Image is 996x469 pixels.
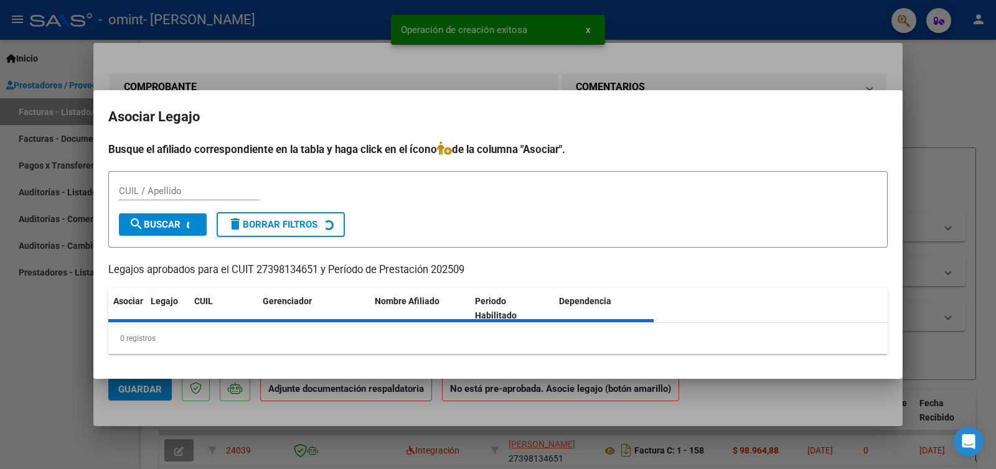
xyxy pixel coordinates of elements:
[194,296,213,306] span: CUIL
[146,288,189,329] datatable-header-cell: Legajo
[113,296,143,306] span: Asociar
[108,288,146,329] datatable-header-cell: Asociar
[263,296,312,306] span: Gerenciador
[228,219,317,230] span: Borrar Filtros
[129,219,181,230] span: Buscar
[470,288,554,329] datatable-header-cell: Periodo Habilitado
[258,288,370,329] datatable-header-cell: Gerenciador
[475,296,517,320] span: Periodo Habilitado
[151,296,178,306] span: Legajo
[370,288,470,329] datatable-header-cell: Nombre Afiliado
[129,216,144,231] mat-icon: search
[559,296,611,306] span: Dependencia
[189,288,258,329] datatable-header-cell: CUIL
[375,296,439,306] span: Nombre Afiliado
[108,141,888,157] h4: Busque el afiliado correspondiente en la tabla y haga click en el ícono de la columna "Asociar".
[108,105,888,129] h2: Asociar Legajo
[119,213,207,236] button: Buscar
[217,212,345,237] button: Borrar Filtros
[108,262,888,278] p: Legajos aprobados para el CUIT 27398134651 y Período de Prestación 202509
[954,427,984,457] div: Open Intercom Messenger
[108,323,888,354] div: 0 registros
[228,216,243,231] mat-icon: delete
[554,288,654,329] datatable-header-cell: Dependencia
